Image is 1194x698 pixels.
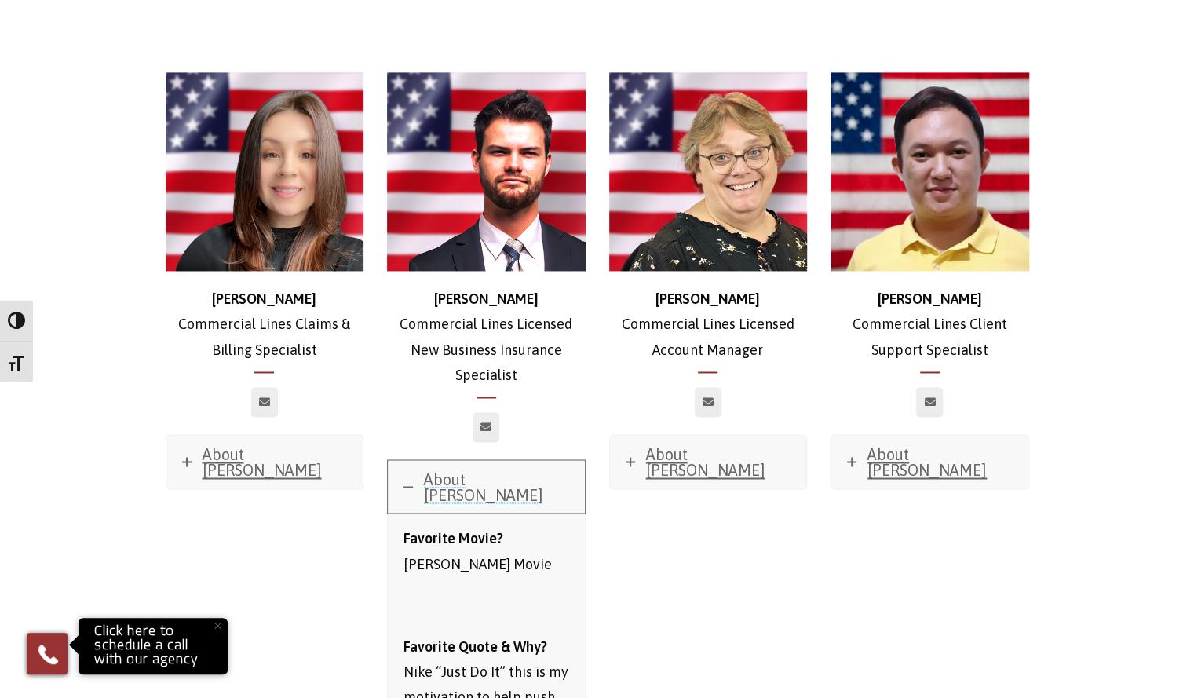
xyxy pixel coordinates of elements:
span: About [PERSON_NAME] [646,444,765,478]
img: Phone icon [35,641,60,667]
button: Close [200,608,235,643]
p: Commercial Lines Client Support Specialist [831,287,1029,363]
span: About [PERSON_NAME] [424,470,543,503]
img: Zach_500x500 [387,72,586,271]
p: Commercial Lines Licensed Account Manager [609,287,808,363]
img: new_headshot_500x500 [166,72,364,271]
span: About [PERSON_NAME] [203,444,322,478]
p: Commercial Lines Licensed New Business Insurance Specialist [387,287,586,389]
strong: Favorite Quote & Why? [403,638,547,654]
strong: Favorite Movie? [403,529,503,546]
strong: [PERSON_NAME] [212,291,316,307]
p: [PERSON_NAME] Movie [403,525,569,576]
a: About [PERSON_NAME] [388,460,585,513]
span: About [PERSON_NAME] [867,444,987,478]
strong: [PERSON_NAME] [434,291,539,307]
p: Click here to schedule a call with our agency [82,622,224,671]
img: Image (37) [609,72,808,271]
strong: [PERSON_NAME] [878,291,982,307]
a: About [PERSON_NAME] [610,435,807,488]
strong: [PERSON_NAME] [655,291,760,307]
a: About [PERSON_NAME] [831,435,1028,488]
img: Glenn Philapil, Jr. [831,72,1029,271]
p: Commercial Lines Claims & Billing Specialist [166,287,364,363]
a: About [PERSON_NAME] [166,435,363,488]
